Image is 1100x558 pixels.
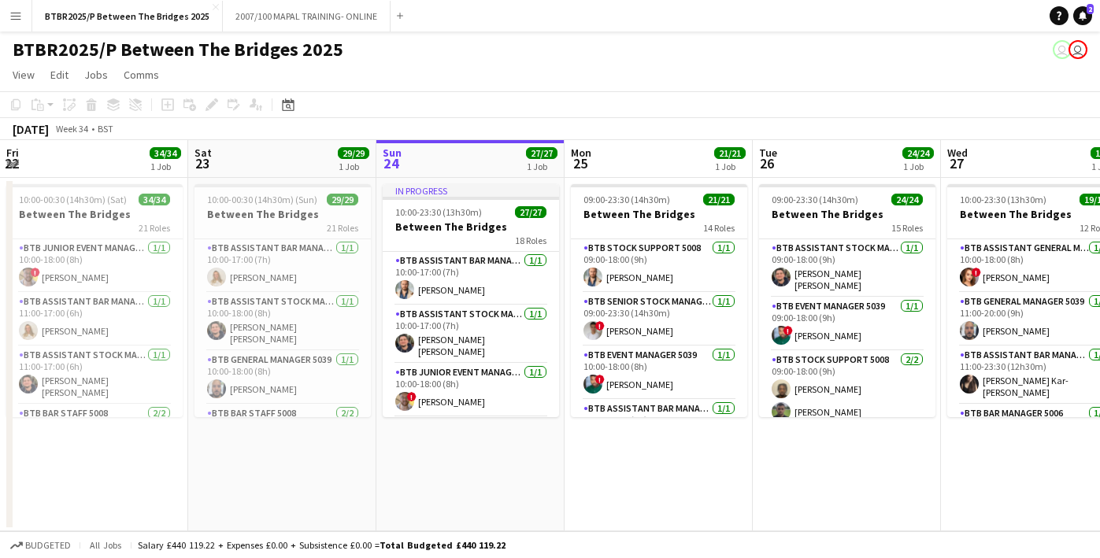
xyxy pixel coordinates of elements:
[4,154,19,172] span: 22
[1073,6,1092,25] a: 2
[150,161,180,172] div: 1 Job
[715,161,745,172] div: 1 Job
[569,154,591,172] span: 25
[32,1,223,31] button: BTBR2025/P Between The Bridges 2025
[1053,40,1072,59] app-user-avatar: Amy Cane
[194,351,371,405] app-card-role: BTB General Manager 50391/110:00-18:00 (8h)[PERSON_NAME]
[757,154,777,172] span: 26
[703,222,735,234] span: 14 Roles
[6,405,183,481] app-card-role: BTB Bar Staff 50082/2
[383,184,559,417] app-job-card: In progress10:00-23:30 (13h30m)27/27Between The Bridges18 RolesBTB Assistant Bar Manager 50061/11...
[395,206,482,218] span: 10:00-23:30 (13h30m)
[139,194,170,205] span: 34/34
[192,154,212,172] span: 23
[945,154,968,172] span: 27
[8,537,73,554] button: Budgeted
[759,351,935,427] app-card-role: BTB Stock support 50082/209:00-18:00 (9h)[PERSON_NAME][PERSON_NAME]
[1087,4,1094,14] span: 2
[338,147,369,159] span: 29/29
[759,207,935,221] h3: Between The Bridges
[339,161,369,172] div: 1 Job
[972,268,981,277] span: !
[6,146,19,160] span: Fri
[380,539,506,551] span: Total Budgeted £440 119.22
[571,346,747,400] app-card-role: BTB Event Manager 50391/110:00-18:00 (8h)![PERSON_NAME]
[527,161,557,172] div: 1 Job
[383,184,559,197] div: In progress
[194,239,371,293] app-card-role: BTB Assistant Bar Manager 50061/110:00-17:00 (7h)[PERSON_NAME]
[327,222,358,234] span: 21 Roles
[891,222,923,234] span: 15 Roles
[6,293,183,346] app-card-role: BTB Assistant Bar Manager 50061/111:00-17:00 (6h)[PERSON_NAME]
[383,220,559,234] h3: Between The Bridges
[194,207,371,221] h3: Between The Bridges
[194,293,371,351] app-card-role: BTB Assistant Stock Manager 50061/110:00-18:00 (8h)[PERSON_NAME] [PERSON_NAME]
[571,239,747,293] app-card-role: BTB Stock support 50081/109:00-18:00 (9h)[PERSON_NAME]
[98,123,113,135] div: BST
[960,194,1046,205] span: 10:00-23:30 (13h30m)
[138,539,506,551] div: Salary £440 119.22 + Expenses £0.00 + Subsistence £0.00 =
[6,184,183,417] app-job-card: 10:00-00:30 (14h30m) (Sat)34/34Between The Bridges21 RolesBTB Junior Event Manager 50391/110:00-1...
[891,194,923,205] span: 24/24
[327,194,358,205] span: 29/29
[31,268,40,277] span: !
[383,146,402,160] span: Sun
[50,68,69,82] span: Edit
[150,147,181,159] span: 34/34
[714,147,746,159] span: 21/21
[515,235,546,246] span: 18 Roles
[526,147,557,159] span: 27/27
[407,392,417,401] span: !
[13,121,49,137] div: [DATE]
[759,184,935,417] app-job-card: 09:00-23:30 (14h30m)24/24Between The Bridges15 RolesBTB Assistant Stock Manager 50061/109:00-18:0...
[380,154,402,172] span: 24
[571,146,591,160] span: Mon
[6,65,41,85] a: View
[117,65,165,85] a: Comms
[571,400,747,458] app-card-role: BTB Assistant Bar Manager 50061/111:00-17:00 (6h)
[13,68,35,82] span: View
[207,194,317,205] span: 10:00-00:30 (14h30m) (Sun)
[947,146,968,160] span: Wed
[783,326,793,335] span: !
[194,146,212,160] span: Sat
[595,375,605,384] span: !
[571,184,747,417] app-job-card: 09:00-23:30 (14h30m)21/21Between The Bridges14 RolesBTB Stock support 50081/109:00-18:00 (9h)[PER...
[1069,40,1087,59] app-user-avatar: Amy Cane
[19,194,127,205] span: 10:00-00:30 (14h30m) (Sat)
[84,68,108,82] span: Jobs
[6,239,183,293] app-card-role: BTB Junior Event Manager 50391/110:00-18:00 (8h)![PERSON_NAME]
[583,194,670,205] span: 09:00-23:30 (14h30m)
[703,194,735,205] span: 21/21
[13,38,343,61] h1: BTBR2025/P Between The Bridges 2025
[515,206,546,218] span: 27/27
[903,161,933,172] div: 1 Job
[194,405,371,481] app-card-role: BTB Bar Staff 50082/2
[902,147,934,159] span: 24/24
[383,252,559,305] app-card-role: BTB Assistant Bar Manager 50061/110:00-17:00 (7h)[PERSON_NAME]
[595,321,605,331] span: !
[139,222,170,234] span: 21 Roles
[52,123,91,135] span: Week 34
[223,1,391,31] button: 2007/100 MAPAL TRAINING- ONLINE
[383,305,559,364] app-card-role: BTB Assistant Stock Manager 50061/110:00-17:00 (7h)[PERSON_NAME] [PERSON_NAME]
[6,346,183,405] app-card-role: BTB Assistant Stock Manager 50061/111:00-17:00 (6h)[PERSON_NAME] [PERSON_NAME]
[571,207,747,221] h3: Between The Bridges
[759,146,777,160] span: Tue
[571,293,747,346] app-card-role: BTB Senior Stock Manager 50061/109:00-23:30 (14h30m)![PERSON_NAME]
[383,364,559,417] app-card-role: BTB Junior Event Manager 50391/110:00-18:00 (8h)![PERSON_NAME]
[194,184,371,417] app-job-card: 10:00-00:30 (14h30m) (Sun)29/29Between The Bridges21 RolesBTB Assistant Bar Manager 50061/110:00-...
[772,194,858,205] span: 09:00-23:30 (14h30m)
[78,65,114,85] a: Jobs
[44,65,75,85] a: Edit
[759,239,935,297] app-card-role: BTB Assistant Stock Manager 50061/109:00-18:00 (9h)[PERSON_NAME] [PERSON_NAME]
[87,539,124,551] span: All jobs
[124,68,159,82] span: Comms
[25,540,71,551] span: Budgeted
[6,207,183,221] h3: Between The Bridges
